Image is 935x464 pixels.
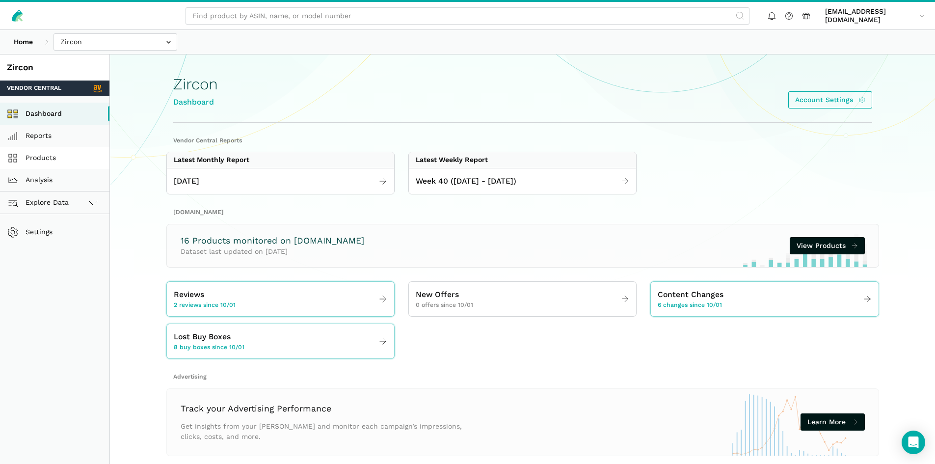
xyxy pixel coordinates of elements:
p: Dataset last updated on [DATE] [181,246,364,257]
h2: Vendor Central Reports [173,136,872,145]
div: Zircon [7,61,103,74]
a: Content Changes 6 changes since 10/01 [651,285,878,313]
span: 0 offers since 10/01 [416,301,473,310]
span: [EMAIL_ADDRESS][DOMAIN_NAME] [825,7,916,25]
h2: [DOMAIN_NAME] [173,208,872,217]
span: 6 changes since 10/01 [658,301,722,310]
span: Lost Buy Boxes [174,331,231,343]
span: Reviews [174,289,204,301]
h3: Track your Advertising Performance [181,403,468,415]
h1: Zircon [173,76,218,93]
input: Zircon [53,33,177,51]
a: Learn More [801,413,865,431]
h2: Advertising [173,373,872,382]
h3: 16 Products monitored on [DOMAIN_NAME] [181,235,364,247]
span: [DATE] [174,175,199,188]
span: Vendor Central [7,84,61,93]
a: Account Settings [788,91,872,109]
span: 2 reviews since 10/01 [174,301,236,310]
div: Dashboard [173,96,218,109]
a: Reviews 2 reviews since 10/01 [167,285,394,313]
a: View Products [790,237,865,254]
span: New Offers [416,289,459,301]
a: New Offers 0 offers since 10/01 [409,285,636,313]
div: Latest Monthly Report [174,156,249,164]
span: Week 40 ([DATE] - [DATE]) [416,175,516,188]
span: View Products [797,241,846,251]
a: Home [7,33,40,51]
span: Content Changes [658,289,723,301]
a: Week 40 ([DATE] - [DATE]) [409,172,636,191]
div: Latest Weekly Report [416,156,488,164]
span: 8 buy boxes since 10/01 [174,343,244,352]
span: Learn More [807,417,846,427]
a: Lost Buy Boxes 8 buy boxes since 10/01 [167,328,394,355]
p: Get insights from your [PERSON_NAME] and monitor each campaign’s impressions, clicks, costs, and ... [181,421,468,442]
a: [EMAIL_ADDRESS][DOMAIN_NAME] [822,5,928,26]
span: Explore Data [10,197,69,209]
a: [DATE] [167,172,394,191]
div: Open Intercom Messenger [902,431,925,454]
input: Find product by ASIN, name, or model number [186,7,749,25]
